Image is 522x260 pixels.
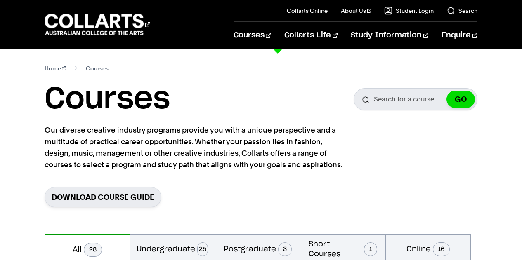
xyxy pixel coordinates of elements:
[45,187,161,207] a: Download Course Guide
[45,63,66,74] a: Home
[446,91,475,108] button: GO
[197,242,208,256] span: 25
[45,81,170,118] h1: Courses
[45,124,346,171] p: Our diverse creative industry programs provide you with a unique perspective and a multitude of p...
[364,242,377,256] span: 1
[284,22,338,49] a: Collarts Life
[84,243,102,257] span: 28
[384,7,434,15] a: Student Login
[433,242,450,256] span: 16
[287,7,328,15] a: Collarts Online
[45,13,150,36] div: Go to homepage
[86,63,109,74] span: Courses
[447,7,477,15] a: Search
[341,7,371,15] a: About Us
[278,242,292,256] span: 3
[234,22,271,49] a: Courses
[442,22,477,49] a: Enquire
[351,22,428,49] a: Study Information
[354,88,477,110] input: Search for a course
